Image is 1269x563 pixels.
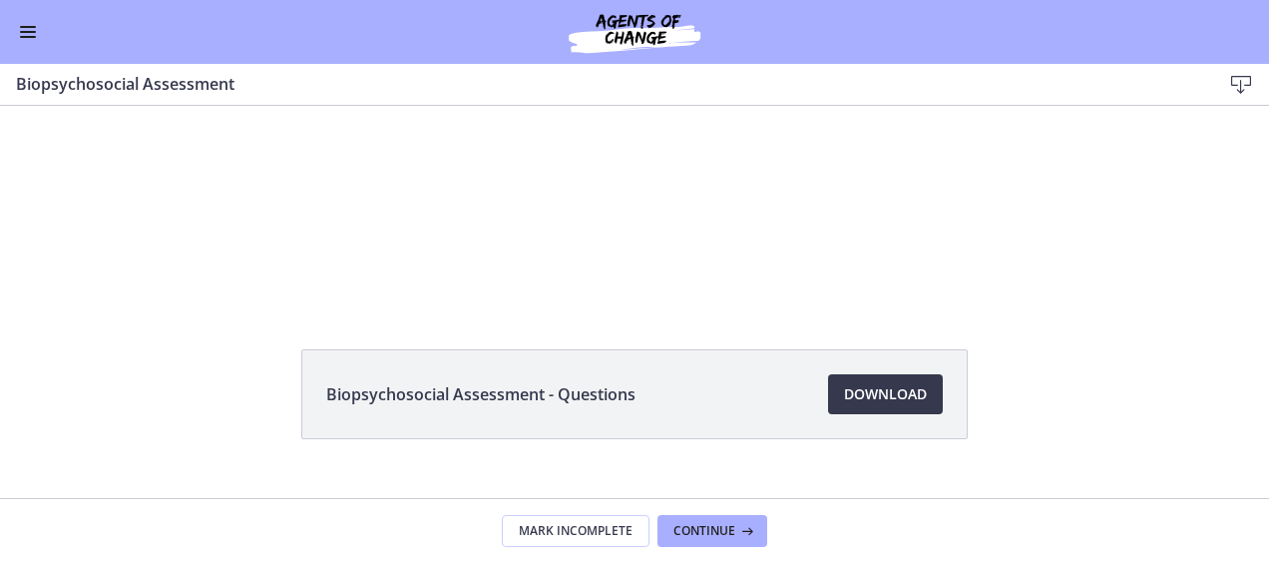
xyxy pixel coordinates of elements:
span: Mark Incomplete [519,523,633,539]
span: Continue [673,523,735,539]
img: Agents of Change [515,8,754,56]
span: Download [844,382,927,406]
h3: Biopsychosocial Assessment [16,72,1189,96]
button: Mark Incomplete [502,515,649,547]
a: Download [828,374,943,414]
button: Enable menu [16,20,40,44]
button: Continue [657,515,767,547]
span: Biopsychosocial Assessment - Questions [326,382,635,406]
